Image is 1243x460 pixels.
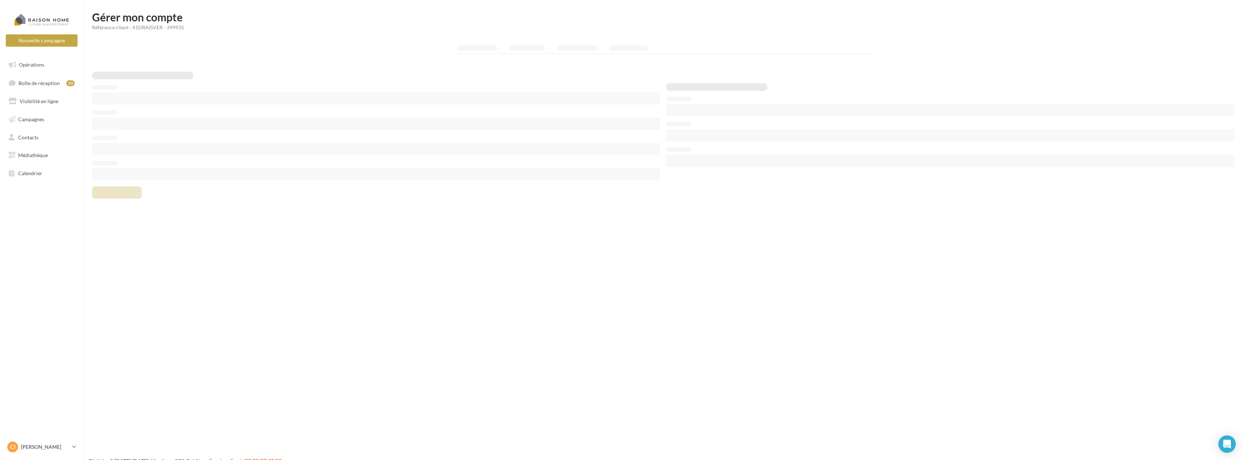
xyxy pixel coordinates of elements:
span: Visibilité en ligne [20,98,58,104]
span: Contacts [18,134,38,140]
h1: Gérer mon compte [92,12,1234,22]
span: CJ [10,443,16,451]
span: Calendrier [18,170,42,176]
a: CJ [PERSON_NAME] [6,440,78,454]
a: Campagnes [4,112,79,127]
span: Opérations [19,62,44,68]
div: 30 [66,80,75,86]
a: Visibilité en ligne [4,94,79,109]
div: Open Intercom Messenger [1218,435,1236,453]
a: Contacts [4,130,79,145]
span: Campagnes [18,116,44,122]
a: Boîte de réception30 [4,75,79,91]
a: Calendrier [4,166,79,181]
span: Boîte de réception [18,80,60,86]
span: Médiathèque [18,152,48,158]
a: Opérations [4,57,79,72]
button: Nouvelle campagne [6,34,78,47]
p: [PERSON_NAME] [21,443,69,451]
a: Médiathèque [4,148,79,163]
div: Référence client : 41DRAISVER - 399935 [92,24,1234,31]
